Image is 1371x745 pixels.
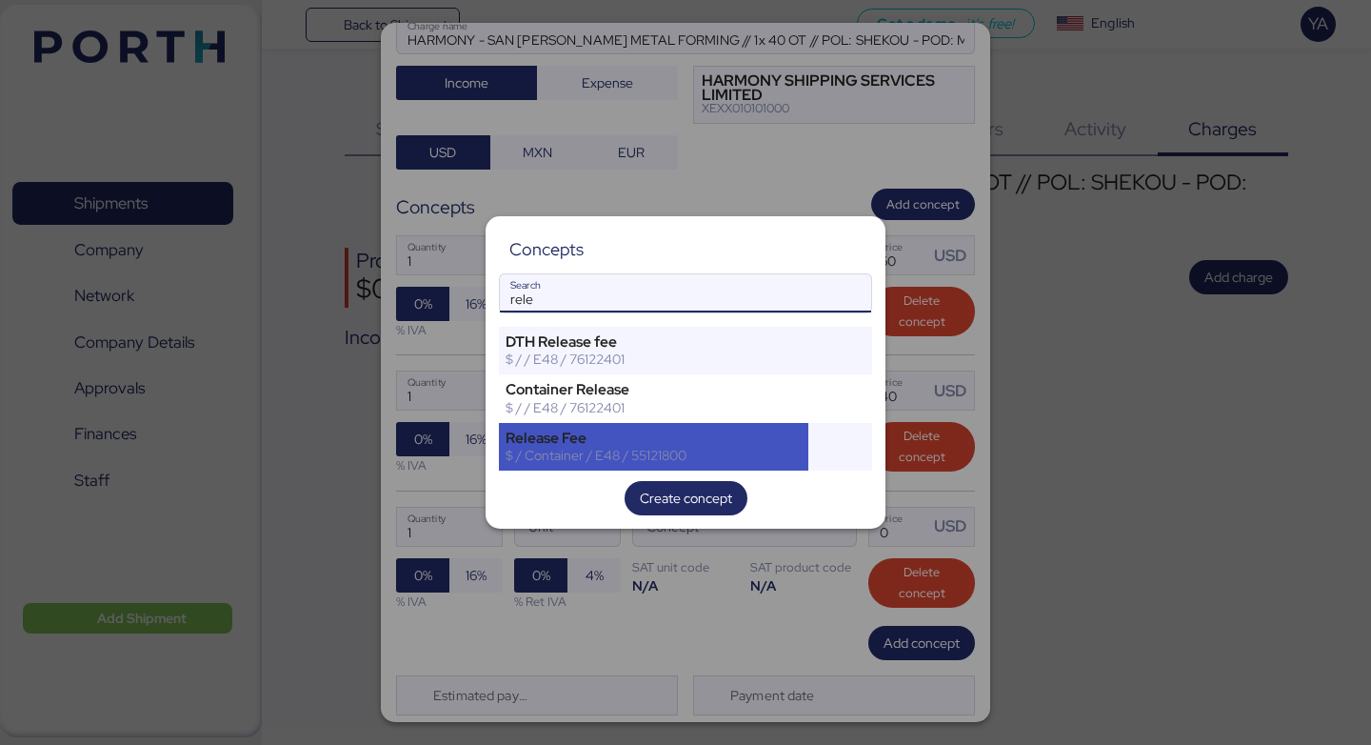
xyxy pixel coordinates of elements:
[506,381,802,398] div: Container Release
[506,333,802,351] div: DTH Release fee
[506,399,802,416] div: $ / / E48 / 76122401
[506,447,802,464] div: $ / Container / E48 / 55121800
[625,481,747,515] button: Create concept
[506,430,802,447] div: Release Fee
[506,351,802,368] div: $ / / E48 / 76122401
[640,487,732,510] span: Create concept
[509,241,584,258] div: Concepts
[500,274,871,312] input: Search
